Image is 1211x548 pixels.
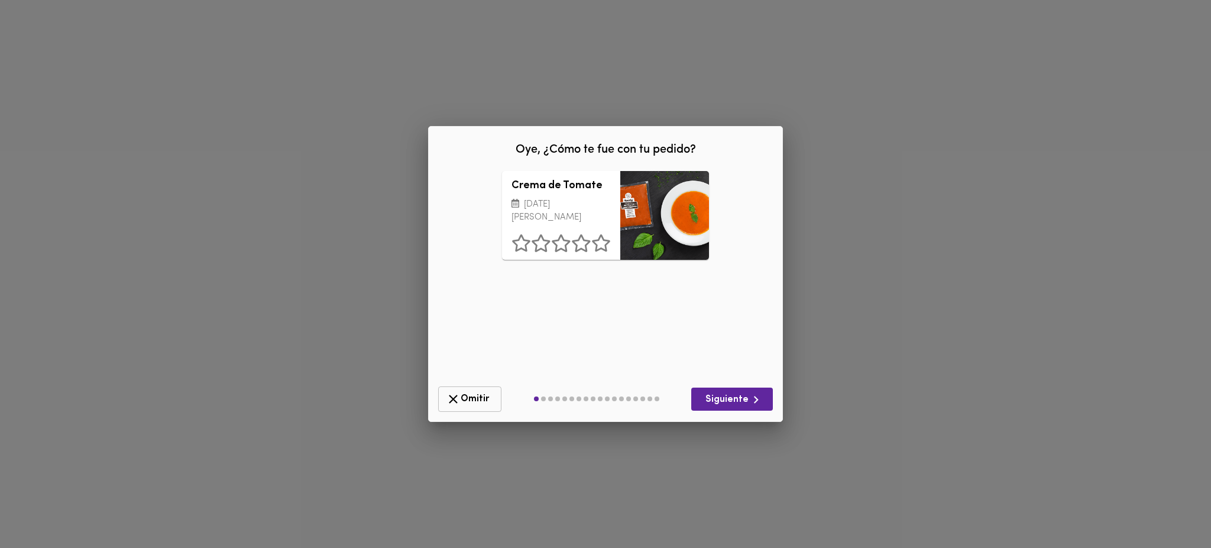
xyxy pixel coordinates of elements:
[511,180,611,192] h3: Crema de Tomate
[511,198,611,225] p: [DATE][PERSON_NAME]
[516,144,696,156] span: Oye, ¿Cómo te fue con tu pedido?
[691,388,773,411] button: Siguiente
[1142,479,1199,536] iframe: Messagebird Livechat Widget
[446,392,494,407] span: Omitir
[620,171,709,260] div: Crema de Tomate
[701,392,763,407] span: Siguiente
[438,386,501,412] button: Omitir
